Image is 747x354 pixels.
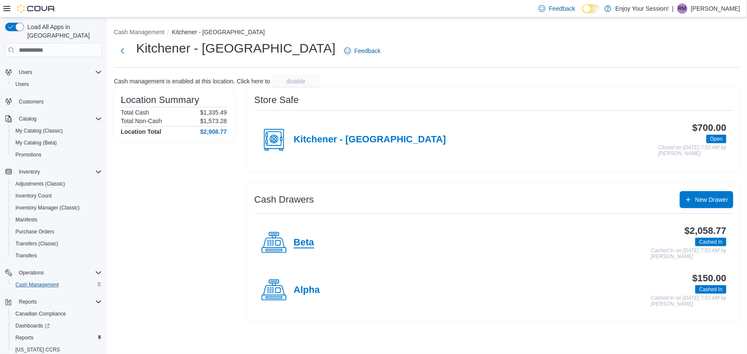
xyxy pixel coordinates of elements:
span: [US_STATE] CCRS [15,346,60,353]
button: Operations [2,267,105,279]
button: Reports [15,297,40,307]
h4: Beta [294,237,314,248]
h4: Location Total [121,128,161,135]
span: Catalog [15,114,102,124]
span: Canadian Compliance [15,310,66,317]
button: Reports [2,296,105,308]
span: Manifests [15,216,37,223]
button: Manifests [9,214,105,226]
button: Users [15,67,36,77]
button: Inventory Count [9,190,105,202]
a: Inventory Manager (Classic) [12,203,83,213]
span: Cash Management [12,280,102,290]
span: Open [706,135,726,143]
a: Inventory Count [12,191,55,201]
span: Transfers (Classic) [12,239,102,249]
span: Reports [19,298,37,305]
button: Cash Management [114,29,164,35]
a: Users [12,79,32,89]
button: disable [272,74,320,88]
h6: Total Cash [121,109,149,116]
span: Inventory Count [12,191,102,201]
p: $1,335.49 [200,109,227,116]
p: Cash management is enabled at this location. Click here to [114,78,270,85]
span: Cash Management [15,281,59,288]
a: Reports [12,333,37,343]
a: My Catalog (Beta) [12,138,60,148]
span: Purchase Orders [12,227,102,237]
span: Feedback [354,47,381,55]
h3: Cash Drawers [254,195,314,205]
h6: Total Non-Cash [121,118,162,124]
h3: $150.00 [693,273,726,283]
span: Users [19,69,32,76]
span: Cashed In [699,286,723,293]
span: Inventory Manager (Classic) [15,204,80,211]
span: Dashboards [15,322,50,329]
button: Operations [15,268,48,278]
button: Customers [2,95,105,108]
a: Promotions [12,150,45,160]
span: Inventory [19,168,40,175]
span: Adjustments (Classic) [12,179,102,189]
h3: Location Summary [121,95,199,105]
h3: Store Safe [254,95,299,105]
a: Cash Management [12,280,62,290]
p: Enjoy Your Session! [616,3,669,14]
span: Customers [19,98,44,105]
button: Catalog [2,113,105,125]
h4: Alpha [294,285,320,296]
span: Promotions [15,151,42,158]
span: Operations [15,268,102,278]
button: Users [2,66,105,78]
input: Dark Mode [582,4,600,13]
span: Operations [19,269,44,276]
button: Reports [9,332,105,344]
span: Promotions [12,150,102,160]
span: Adjustments (Classic) [15,180,65,187]
a: Canadian Compliance [12,309,69,319]
img: Cova [17,4,56,13]
a: Purchase Orders [12,227,58,237]
button: Canadian Compliance [9,308,105,320]
span: Users [12,79,102,89]
p: Closed on [DATE] 7:53 AM by [PERSON_NAME] [658,145,726,156]
p: Cashed In on [DATE] 7:53 AM by [PERSON_NAME] [651,248,726,260]
span: Feedback [549,4,575,13]
span: Purchase Orders [15,228,54,235]
a: Customers [15,97,47,107]
span: Reports [15,334,33,341]
span: Load All Apps in [GEOGRAPHIC_DATA] [24,23,102,40]
h1: Kitchener - [GEOGRAPHIC_DATA] [136,40,336,57]
p: Cashed In on [DATE] 7:53 AM by [PERSON_NAME] [651,295,726,307]
span: My Catalog (Classic) [12,126,102,136]
button: My Catalog (Classic) [9,125,105,137]
span: Users [15,67,102,77]
span: Transfers [12,251,102,261]
button: Purchase Orders [9,226,105,238]
h3: $2,058.77 [685,226,726,236]
span: Cashed In [695,285,726,294]
span: Users [15,81,29,88]
button: Inventory [15,167,43,177]
a: Adjustments (Classic) [12,179,68,189]
h4: Kitchener - [GEOGRAPHIC_DATA] [294,134,446,145]
button: Promotions [9,149,105,161]
span: Manifests [12,215,102,225]
a: Dashboards [9,320,105,332]
span: Cashed In [699,238,723,246]
span: Reports [15,297,102,307]
button: Transfers [9,250,105,262]
nav: An example of EuiBreadcrumbs [114,28,740,38]
a: Transfers (Classic) [12,239,62,249]
span: My Catalog (Classic) [15,127,63,134]
button: Adjustments (Classic) [9,178,105,190]
button: Next [114,42,131,59]
span: Customers [15,96,102,107]
p: | [672,3,674,14]
span: Inventory Count [15,192,52,199]
button: Transfers (Classic) [9,238,105,250]
p: $1,573.28 [200,118,227,124]
span: RM [679,3,687,14]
